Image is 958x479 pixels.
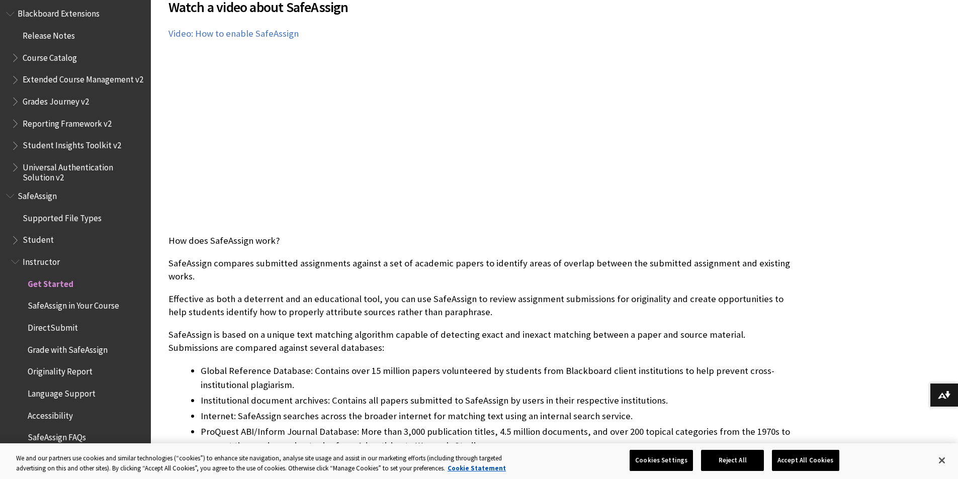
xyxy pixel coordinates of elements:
[201,394,792,408] li: Institutional document archives: Contains all papers submitted to SafeAssign by users in their re...
[23,159,144,182] span: Universal Authentication Solution v2
[23,232,54,245] span: Student
[18,187,57,201] span: SafeAssign
[168,234,792,247] p: How does SafeAssign work?
[18,6,100,19] span: Blackboard Extensions
[23,253,60,267] span: Instructor
[6,187,145,468] nav: Book outline for Blackboard SafeAssign
[23,71,143,85] span: Extended Course Management v2
[931,449,953,471] button: Close
[23,210,102,223] span: Supported File Types
[28,319,78,333] span: DirectSubmit
[201,364,792,392] li: Global Reference Database: Contains over 15 million papers volunteered by students from Blackboar...
[201,425,792,453] li: ProQuest ABI/Inform Journal Database: More than 3,000 publication titles, 4.5 million documents, ...
[28,407,73,421] span: Accessibility
[28,298,119,311] span: SafeAssign in Your Course
[701,450,764,471] button: Reject All
[23,49,77,63] span: Course Catalog
[168,293,792,319] p: Effective as both a deterrent and an educational tool, you can use SafeAssign to review assignmen...
[6,6,145,183] nav: Book outline for Blackboard Extensions
[28,341,108,355] span: Grade with SafeAssign
[630,450,693,471] button: Cookies Settings
[28,363,93,377] span: Originality Report
[772,450,839,471] button: Accept All Cookies
[28,385,96,399] span: Language Support
[28,429,86,443] span: SafeAssign FAQs
[23,27,75,41] span: Release Notes
[168,28,299,40] a: Video: How to enable SafeAssign
[23,115,112,129] span: Reporting Framework v2
[16,453,527,473] div: We and our partners use cookies and similar technologies (“cookies”) to enhance site navigation, ...
[168,257,792,283] p: SafeAssign compares submitted assignments against a set of academic papers to identify areas of o...
[28,275,73,289] span: Get Started
[448,464,506,472] a: More information about your privacy, opens in a new tab
[168,328,792,354] p: SafeAssign is based on a unique text matching algorithm capable of detecting exact and inexact ma...
[23,93,89,107] span: Grades Journey v2
[201,409,792,423] li: Internet: SafeAssign searches across the broader internet for matching text using an internal sea...
[23,137,121,151] span: Student Insights Toolkit v2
